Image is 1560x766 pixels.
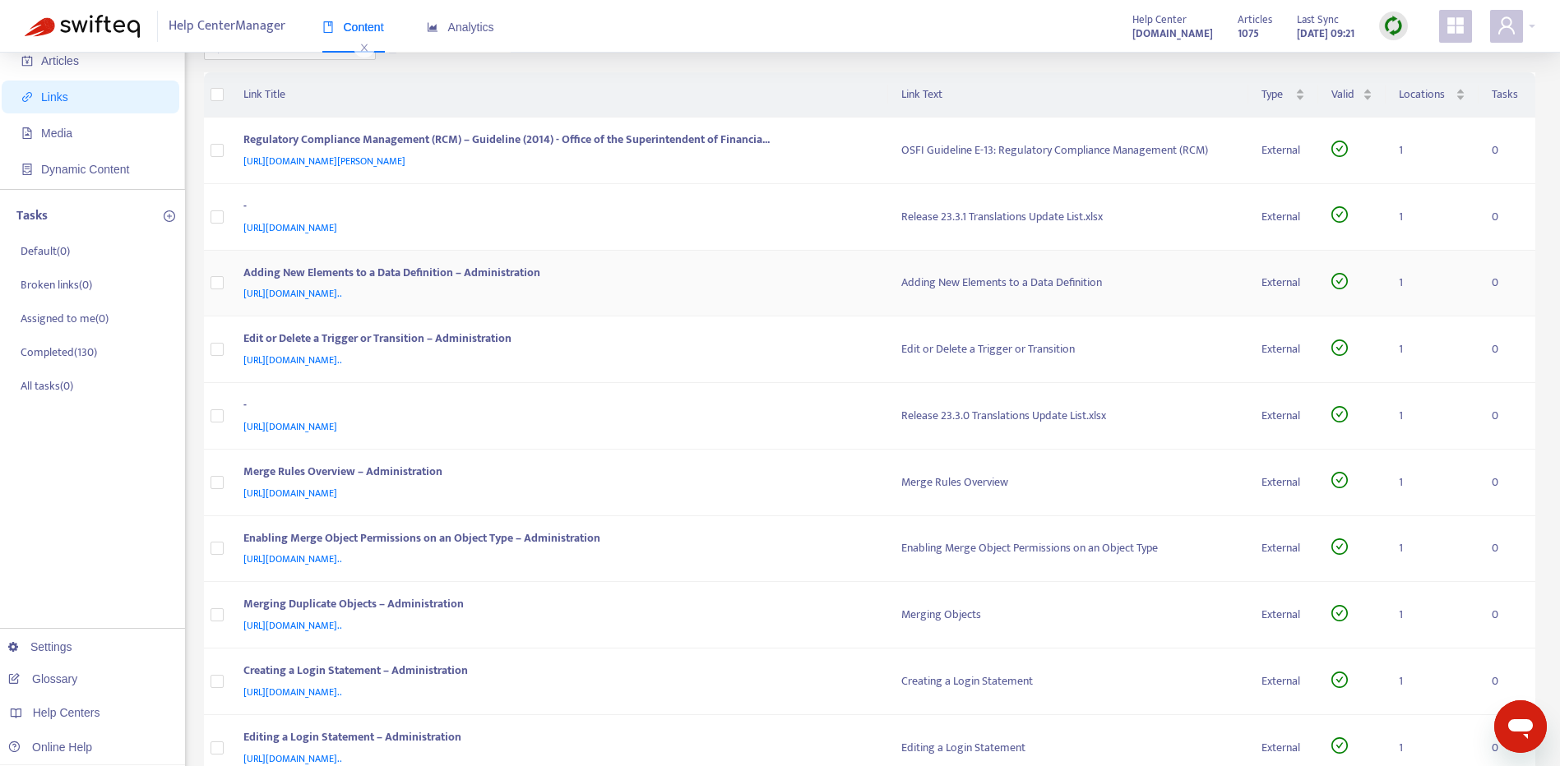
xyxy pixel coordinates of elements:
[1238,11,1272,29] span: Articles
[21,242,70,260] p: Default ( 0 )
[243,463,869,484] div: Merge Rules Overview – Administration
[322,21,334,33] span: book
[1261,672,1305,690] div: External
[8,741,92,754] a: Online Help
[1446,16,1465,35] span: appstore
[25,15,140,38] img: Swifteq
[1386,450,1479,516] td: 1
[1331,538,1348,555] span: check-circle
[243,219,337,236] span: [URL][DOMAIN_NAME]
[1331,605,1348,621] span: check-circle
[1331,206,1348,223] span: check-circle
[901,672,1235,690] div: Creating a Login Statement
[1132,24,1213,43] a: [DOMAIN_NAME]
[901,473,1235,491] div: Merge Rules Overview
[1297,11,1339,29] span: Last Sync
[901,274,1235,292] div: Adding New Elements to a Data Definition
[888,72,1248,118] th: Link Text
[8,672,77,685] a: Glossary
[1479,383,1535,450] td: 0
[21,127,33,139] span: file-image
[1261,85,1292,104] span: Type
[901,539,1235,557] div: Enabling Merge Object Permissions on an Object Type
[1479,316,1535,383] td: 0
[1248,72,1318,118] th: Type
[169,11,285,42] span: Help Center Manager
[1386,582,1479,648] td: 1
[1261,539,1305,557] div: External
[243,595,869,616] div: Merging Duplicate Objects – Administration
[322,21,384,34] span: Content
[243,728,869,750] div: Editing a Login Statement – Administration
[1261,208,1305,226] div: External
[1383,16,1404,36] img: sync.dc5367851b00ba804db3.png
[41,127,72,140] span: Media
[243,197,869,219] div: -
[1479,251,1535,317] td: 0
[1331,472,1348,488] span: check-circle
[16,206,48,226] p: Tasks
[1386,516,1479,583] td: 1
[901,208,1235,226] div: Release 23.3.1 Translations Update List.xlsx
[1497,16,1516,35] span: user
[1479,72,1535,118] th: Tasks
[21,344,97,361] p: Completed ( 130 )
[901,739,1235,757] div: Editing a Login Statement
[41,54,79,67] span: Articles
[243,396,869,418] div: -
[243,352,342,368] span: [URL][DOMAIN_NAME]..
[1479,450,1535,516] td: 0
[1399,85,1452,104] span: Locations
[1386,316,1479,383] td: 1
[427,21,438,33] span: area-chart
[1479,582,1535,648] td: 0
[1261,141,1305,159] div: External
[1386,251,1479,317] td: 1
[21,310,109,327] p: Assigned to me ( 0 )
[243,285,342,302] span: [URL][DOMAIN_NAME]..
[1331,141,1348,157] span: check-circle
[33,706,100,719] span: Help Centers
[1261,407,1305,425] div: External
[901,606,1235,624] div: Merging Objects
[901,340,1235,358] div: Edit or Delete a Trigger or Transition
[901,141,1235,159] div: OSFI Guideline E-13: Regulatory Compliance Management (RCM)
[1386,648,1479,715] td: 1
[1261,606,1305,624] div: External
[1386,72,1479,118] th: Locations
[1331,737,1348,754] span: check-circle
[1331,85,1359,104] span: Valid
[8,640,72,653] a: Settings
[1261,739,1305,757] div: External
[21,164,33,175] span: container
[901,407,1235,425] div: Release 23.3.0 Translations Update List.xlsx
[243,418,337,435] span: [URL][DOMAIN_NAME]
[1331,339,1348,356] span: check-circle
[243,264,869,285] div: Adding New Elements to a Data Definition – Administration
[243,330,869,351] div: Edit or Delete a Trigger or Transition – Administration
[21,55,33,67] span: account-book
[243,684,342,700] span: [URL][DOMAIN_NAME]..
[1331,406,1348,422] span: check-circle
[354,38,375,58] span: close
[1386,184,1479,251] td: 1
[1132,25,1213,43] strong: [DOMAIN_NAME]
[41,163,129,176] span: Dynamic Content
[1386,118,1479,184] td: 1
[1331,273,1348,289] span: check-circle
[1297,25,1354,43] strong: [DATE] 09:21
[1403,38,1535,57] span: Getting started with Links
[243,529,869,551] div: Enabling Merge Object Permissions on an Object Type – Administration
[427,21,494,34] span: Analytics
[1479,118,1535,184] td: 0
[243,617,342,634] span: [URL][DOMAIN_NAME]..
[243,662,869,683] div: Creating a Login Statement – Administration
[230,72,888,118] th: Link Title
[21,91,33,103] span: link
[21,377,73,395] p: All tasks ( 0 )
[1494,700,1547,753] iframe: Button to launch messaging window
[1386,383,1479,450] td: 1
[1479,648,1535,715] td: 0
[1261,340,1305,358] div: External
[243,153,405,169] span: [URL][DOMAIN_NAME][PERSON_NAME]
